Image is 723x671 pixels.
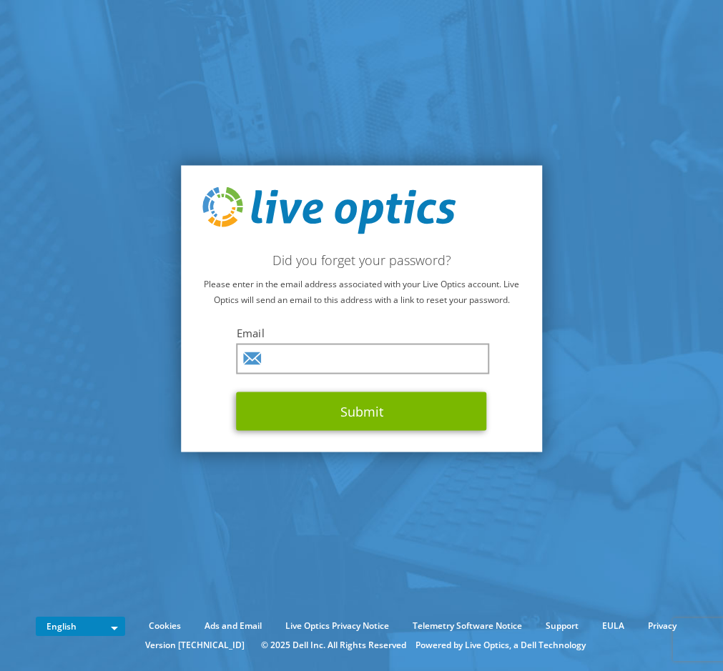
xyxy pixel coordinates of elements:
[237,392,487,430] button: Submit
[254,637,413,653] li: © 2025 Dell Inc. All Rights Reserved
[194,618,272,634] a: Ads and Email
[202,252,521,267] h2: Did you forget your password?
[591,618,635,634] a: EULA
[637,618,687,634] a: Privacy
[202,276,521,307] p: Please enter in the email address associated with your Live Optics account. Live Optics will send...
[138,637,252,653] li: Version [TECHNICAL_ID]
[138,618,192,634] a: Cookies
[237,325,487,339] label: Email
[275,618,400,634] a: Live Optics Privacy Notice
[402,618,533,634] a: Telemetry Software Notice
[535,618,589,634] a: Support
[202,187,456,234] img: live_optics_svg.svg
[415,637,586,653] li: Powered by Live Optics, a Dell Technology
